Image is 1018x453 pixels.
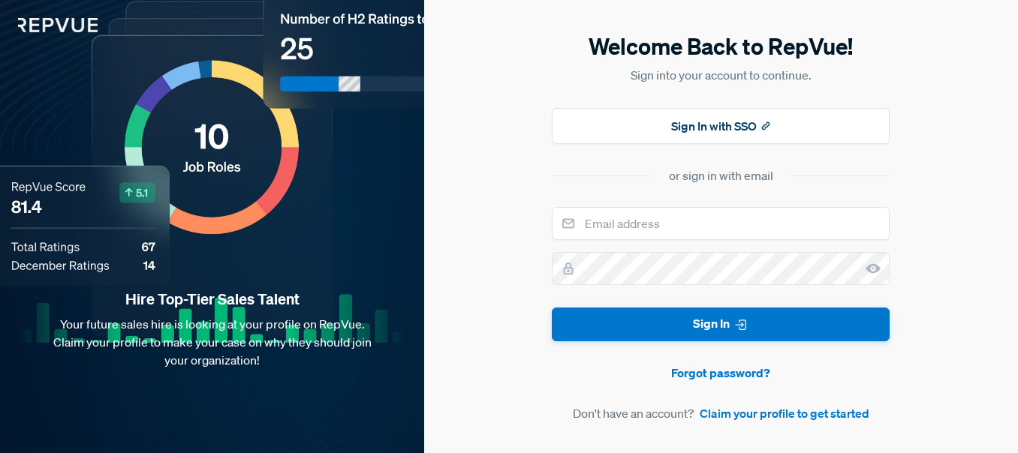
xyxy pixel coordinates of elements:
div: or sign in with email [669,166,773,184]
a: Claim your profile to get started [700,404,869,422]
p: Sign into your account to continue. [552,66,890,84]
p: Your future sales hire is looking at your profile on RepVue. Claim your profile to make your case... [24,315,400,369]
strong: Hire Top-Tier Sales Talent [24,289,400,309]
a: Forgot password? [552,364,890,382]
button: Sign In [552,307,890,341]
h5: Welcome Back to RepVue! [552,31,890,62]
article: Don't have an account? [552,404,890,422]
button: Sign In with SSO [552,108,890,144]
input: Email address [552,207,890,240]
